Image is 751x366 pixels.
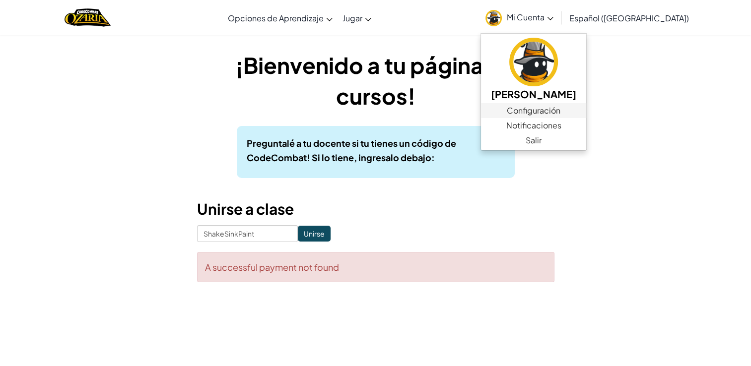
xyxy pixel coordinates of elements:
a: Mi Cuenta [480,2,558,33]
span: Notificaciones [506,120,561,131]
img: Home [65,7,111,28]
a: Jugar [338,4,376,31]
h1: ¡Bienvenido a tu página de cursos! [197,50,554,111]
input: Unirse [298,226,331,242]
input: <Enter Class Code> [197,225,298,242]
a: [PERSON_NAME] [481,36,586,103]
a: Configuración [481,103,586,118]
span: Español ([GEOGRAPHIC_DATA]) [569,13,689,23]
a: Salir [481,133,586,148]
span: Mi Cuenta [507,12,553,22]
img: avatar [485,10,502,26]
a: Ozaria by CodeCombat logo [65,7,111,28]
span: Jugar [342,13,362,23]
b: Preguntalé a tu docente si tu tienes un código de CodeCombat! Si lo tiene, ingresalo debajo: [247,137,456,163]
h5: [PERSON_NAME] [491,86,576,102]
a: Opciones de Aprendizaje [223,4,338,31]
a: Español ([GEOGRAPHIC_DATA]) [564,4,694,31]
h3: Unirse a clase [197,198,554,220]
img: avatar [509,38,558,86]
a: Notificaciones [481,118,586,133]
span: Opciones de Aprendizaje [228,13,324,23]
div: A successful payment not found [197,252,554,282]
